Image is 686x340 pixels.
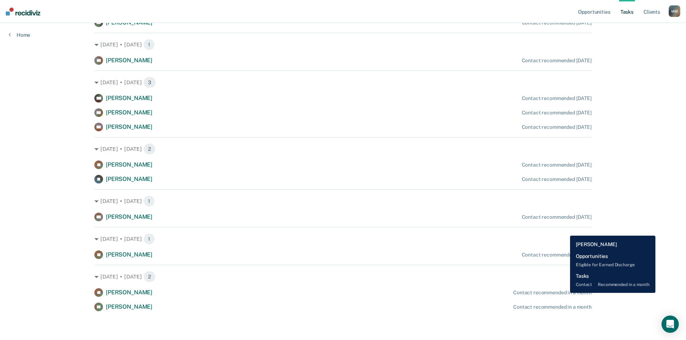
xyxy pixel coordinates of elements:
[94,143,592,155] div: [DATE] • [DATE] 2
[106,303,152,310] span: [PERSON_NAME]
[513,290,592,296] div: Contact recommended in a month
[106,176,152,182] span: [PERSON_NAME]
[143,271,156,282] span: 2
[522,95,592,101] div: Contact recommended [DATE]
[106,123,152,130] span: [PERSON_NAME]
[94,77,592,88] div: [DATE] • [DATE] 3
[106,109,152,116] span: [PERSON_NAME]
[106,95,152,101] span: [PERSON_NAME]
[106,57,152,64] span: [PERSON_NAME]
[513,304,592,310] div: Contact recommended in a month
[143,143,156,155] span: 2
[522,124,592,130] div: Contact recommended [DATE]
[522,58,592,64] div: Contact recommended [DATE]
[522,176,592,182] div: Contact recommended [DATE]
[522,252,592,258] div: Contact recommended [DATE]
[94,195,592,207] div: [DATE] • [DATE] 1
[669,5,680,17] button: MM
[522,214,592,220] div: Contact recommended [DATE]
[143,233,155,245] span: 1
[94,271,592,282] div: [DATE] • [DATE] 2
[669,5,680,17] div: M M
[106,251,152,258] span: [PERSON_NAME]
[143,39,155,50] span: 1
[9,32,30,38] a: Home
[106,213,152,220] span: [PERSON_NAME]
[6,8,40,15] img: Recidiviz
[94,233,592,245] div: [DATE] • [DATE] 1
[106,161,152,168] span: [PERSON_NAME]
[662,316,679,333] div: Open Intercom Messenger
[522,162,592,168] div: Contact recommended [DATE]
[522,110,592,116] div: Contact recommended [DATE]
[94,39,592,50] div: [DATE] • [DATE] 1
[143,77,156,88] span: 3
[106,19,152,26] span: [PERSON_NAME]
[143,195,155,207] span: 1
[106,289,152,296] span: [PERSON_NAME]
